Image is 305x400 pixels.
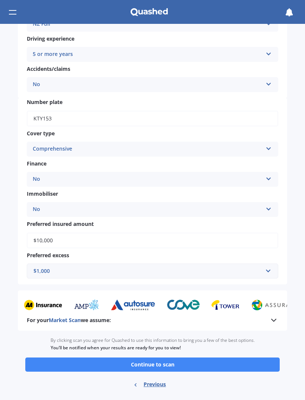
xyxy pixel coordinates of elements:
[51,331,255,358] div: By clicking scan you agree for Quashed to use this information to bring you a few of the best opt...
[210,299,239,311] img: tower_sm.png
[33,205,263,214] div: No
[144,381,166,388] span: Previous
[33,50,263,59] div: 5 or more years
[33,145,263,154] div: Comprehensive
[49,316,81,324] span: Market Scan
[27,316,111,324] b: For your we assume:
[27,99,62,106] span: Number plate
[250,299,303,311] img: assurant_sm.webp
[51,344,181,351] b: You’ll be notified when your results are ready for you to view!
[27,130,55,137] span: Cover type
[110,299,155,311] img: autosure_sm.webp
[33,80,263,89] div: No
[27,221,94,228] span: Preferred insured amount
[27,65,70,72] span: Accidents/claims
[72,299,99,311] img: amp_sm.png
[27,160,46,167] span: Finance
[33,267,263,275] div: $1,000
[25,358,280,372] button: Continue to scan
[27,252,69,259] span: Preferred excess
[33,20,263,29] div: NZ Full
[22,299,61,311] img: aa_sm.webp
[166,299,199,311] img: cove_sm.webp
[27,35,74,42] span: Driving experience
[27,190,58,197] span: Immobiliser
[33,175,263,184] div: No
